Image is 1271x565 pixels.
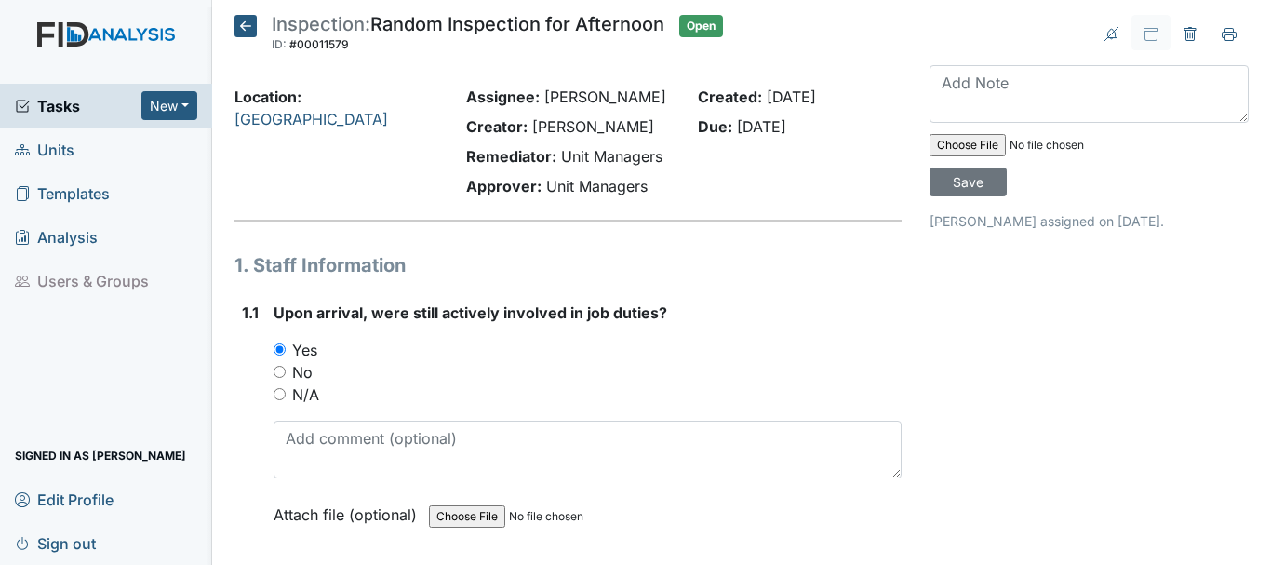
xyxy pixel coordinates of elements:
span: Open [679,15,723,37]
label: 1.1 [242,302,259,324]
h1: 1. Staff Information [234,251,902,279]
label: N/A [292,383,319,406]
strong: Due: [698,117,732,136]
strong: Approver: [466,177,542,195]
span: Unit Managers [546,177,648,195]
strong: Creator: [466,117,528,136]
span: Analysis [15,222,98,251]
strong: Assignee: [466,87,540,106]
label: Attach file (optional) [274,493,424,526]
span: Edit Profile [15,485,114,514]
span: #00011579 [289,37,349,51]
div: Random Inspection for Afternoon [272,15,664,56]
input: N/A [274,388,286,400]
strong: Location: [234,87,301,106]
span: Upon arrival, were still actively involved in job duties? [274,303,667,322]
a: [GEOGRAPHIC_DATA] [234,110,388,128]
span: Units [15,135,74,164]
button: New [141,91,197,120]
span: Templates [15,179,110,208]
input: No [274,366,286,378]
strong: Remediator: [466,147,556,166]
span: ID: [272,37,287,51]
span: [PERSON_NAME] [544,87,666,106]
strong: Created: [698,87,762,106]
span: [DATE] [737,117,786,136]
label: No [292,361,313,383]
span: Sign out [15,529,96,558]
span: Signed in as [PERSON_NAME] [15,441,186,470]
span: Inspection: [272,13,370,35]
label: Yes [292,339,317,361]
p: [PERSON_NAME] assigned on [DATE]. [930,211,1249,231]
input: Save [930,168,1007,196]
input: Yes [274,343,286,356]
span: Unit Managers [561,147,662,166]
span: [DATE] [767,87,816,106]
span: [PERSON_NAME] [532,117,654,136]
a: Tasks [15,95,141,117]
